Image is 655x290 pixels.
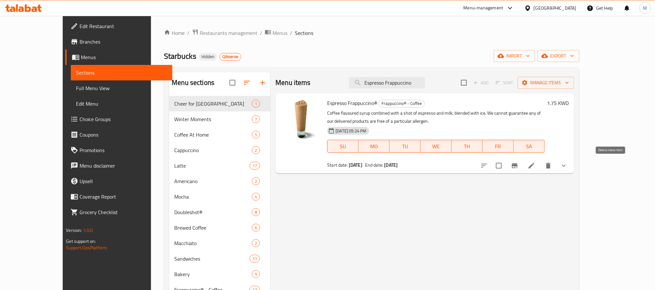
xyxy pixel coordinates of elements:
[290,29,292,37] li: /
[169,266,270,282] div: Bakery9
[174,239,252,247] span: Macchiato
[514,140,545,153] button: SA
[327,109,544,125] p: Coffee flavoured syrup combined with a shot of espresso and milk, blended with ice. We cannot gua...
[252,270,260,278] div: items
[65,158,172,173] a: Menu disclaimer
[174,100,252,108] span: Cheer for [GEOGRAPHIC_DATA]
[327,161,348,169] span: Start date:
[71,96,172,111] a: Edit Menu
[169,127,270,142] div: Coffee At Home5
[252,271,260,277] span: 9
[239,75,255,90] span: Sort sections
[541,158,556,173] button: delete
[192,29,257,37] a: Restaurants management
[65,127,172,142] a: Coupons
[477,158,492,173] button: sort-choices
[81,53,167,61] span: Menus
[485,142,511,151] span: FR
[174,270,252,278] span: Bakery
[80,193,167,201] span: Coverage Report
[76,84,167,92] span: Full Menu View
[281,98,322,140] img: Espresso Frappuccino®
[66,243,107,252] a: Support.OpsPlatform
[187,29,189,37] li: /
[169,158,270,173] div: Latte17
[295,29,313,37] span: Sections
[174,100,252,108] div: Cheer for Kuwait
[421,140,452,153] button: WE
[327,98,377,108] span: Espresso Frappuccino®
[65,204,172,220] a: Grocery Checklist
[499,52,530,60] span: import
[260,29,262,37] li: /
[174,193,252,201] span: Mocha
[252,240,260,246] span: 2
[252,193,260,201] div: items
[200,29,257,37] span: Restaurants management
[471,78,491,88] span: Add item
[252,177,260,185] div: items
[80,22,167,30] span: Edit Restaurant
[80,162,167,170] span: Menu disclaimer
[556,158,572,173] button: show more
[65,18,172,34] a: Edit Restaurant
[423,142,449,151] span: WE
[174,208,252,216] span: Doubleshot®
[164,49,196,63] span: Starbucks
[349,77,425,88] input: search
[547,98,569,108] h6: 1.75 KWD
[275,78,311,88] h2: Menu items
[379,100,424,107] span: Frappuccino® - Coffee
[252,194,260,200] span: 4
[65,34,172,49] a: Branches
[199,54,217,59] span: Hidden
[80,131,167,139] span: Coupons
[164,29,185,37] a: Home
[523,79,569,87] span: Manage items
[174,224,252,232] span: Brewed Coffee
[65,142,172,158] a: Promotions
[226,76,239,89] span: Select all sections
[169,189,270,204] div: Mocha4
[199,53,217,61] div: Hidden
[454,142,480,151] span: TH
[252,225,260,231] span: 6
[76,69,167,77] span: Sections
[252,178,260,184] span: 2
[349,161,362,169] b: [DATE]
[174,255,250,263] div: Sandwiches
[528,162,535,170] a: Edit menu item
[538,50,579,62] button: export
[164,29,579,37] nav: breadcrumb
[252,146,260,154] div: items
[174,162,250,170] span: Latte
[534,5,576,12] div: [GEOGRAPHIC_DATA]
[518,77,574,89] button: Manage items
[80,208,167,216] span: Grocery Checklist
[384,161,398,169] b: [DATE]
[333,128,369,134] span: [DATE] 05:24 PM
[250,162,260,170] div: items
[361,142,387,151] span: MO
[174,131,252,139] span: Coffee At Home
[66,226,82,234] span: Version:
[174,115,252,123] span: Winter Moments
[390,140,421,153] button: TU
[172,78,214,88] h2: Menu sections
[252,239,260,247] div: items
[252,209,260,215] span: 8
[379,100,425,108] div: Frappuccino® - Coffee
[452,140,483,153] button: TH
[76,100,167,108] span: Edit Menu
[252,115,260,123] div: items
[169,173,270,189] div: Americano2
[457,76,471,89] span: Select section
[250,163,260,169] span: 17
[220,54,241,59] span: Qikserve
[494,50,535,62] button: import
[174,177,252,185] div: Americano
